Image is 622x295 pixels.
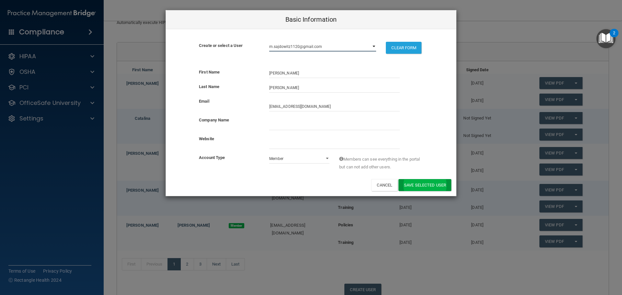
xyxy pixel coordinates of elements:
[339,155,423,171] span: Members can see everything in the portal but can not add other users.
[613,33,615,41] div: 2
[199,118,229,122] b: Company Name
[398,179,451,191] button: Save selected User
[199,43,243,48] b: Create or select a User
[596,29,616,48] button: Open Resource Center, 2 new notifications
[199,136,214,141] b: Website
[199,99,209,104] b: Email
[199,70,220,74] b: First Name
[166,10,456,29] div: Basic Information
[386,42,421,54] button: CLEAR FORM
[199,84,219,89] b: Last Name
[371,179,397,191] button: Cancel
[199,155,225,160] b: Account Type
